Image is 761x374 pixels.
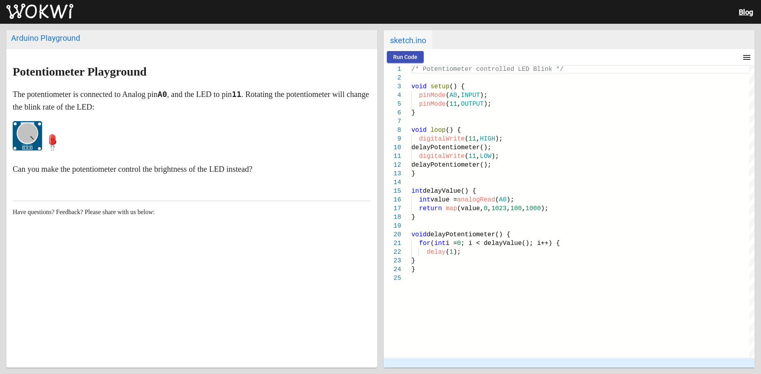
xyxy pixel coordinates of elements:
[384,161,401,169] div: 12
[384,117,401,126] div: 7
[411,83,426,90] span: void
[411,231,426,238] span: void
[411,109,415,116] span: }
[491,153,499,160] span: );
[446,205,457,212] span: map
[384,274,401,283] div: 25
[446,101,449,108] span: (
[384,239,401,248] div: 21
[457,205,484,212] span: (value,
[480,153,491,160] span: LOW
[384,248,401,256] div: 22
[411,214,415,221] span: }
[419,135,465,142] span: digitalWrite
[13,163,371,175] p: Can you make the potentiometer control the brightness of the LED instead?
[461,101,484,108] span: OUTPUT
[739,8,753,16] a: Blog
[449,83,465,90] span: () {
[430,83,449,90] span: setup
[430,127,446,134] span: loop
[526,205,541,212] span: 1000
[157,89,167,99] code: A0
[446,240,457,247] span: i =
[411,127,426,134] span: void
[465,153,468,160] span: (
[6,4,73,19] img: Wokwi
[13,65,371,78] h1: Potentiometer Playground
[232,89,241,99] code: 11
[393,54,417,60] span: Run Code
[468,135,476,142] span: 11
[384,108,401,117] div: 6
[457,101,461,108] span: ,
[419,240,430,247] span: for
[457,196,495,203] span: analogRead
[461,240,560,247] span: ; i < delayValue(); i++) {
[411,188,423,195] span: int
[384,91,401,100] div: 4
[446,249,449,256] span: (
[384,204,401,213] div: 17
[488,205,491,212] span: ,
[507,205,511,212] span: ,
[384,126,401,135] div: 8
[541,205,549,212] span: );
[384,196,401,204] div: 16
[419,205,442,212] span: return
[384,100,401,108] div: 5
[453,249,461,256] span: );
[384,169,401,178] div: 13
[449,101,457,108] span: 11
[419,92,446,99] span: pinMode
[449,249,453,256] span: 1
[387,51,424,63] button: Run Code
[495,196,499,203] span: (
[491,205,507,212] span: 1023
[522,205,526,212] span: ,
[446,127,461,134] span: () {
[461,92,480,99] span: INPUT
[423,188,476,195] span: delayValue() {
[457,240,461,247] span: 0
[411,170,415,177] span: }
[480,135,495,142] span: HIGH
[480,92,488,99] span: );
[384,143,401,152] div: 10
[411,66,564,73] span: /* Potentiometer controlled LED Blink */
[411,161,491,169] span: delayPotentiometer();
[434,240,446,247] span: int
[468,153,476,160] span: 11
[507,196,514,203] span: );
[384,213,401,222] div: 18
[384,265,401,274] div: 24
[449,92,457,99] span: A0
[742,53,751,62] mat-icon: menu
[384,30,432,49] span: sketch.ino
[384,222,401,230] div: 19
[384,82,401,91] div: 3
[511,205,522,212] span: 100
[384,152,401,161] div: 11
[476,153,480,160] span: ,
[419,196,430,203] span: int
[384,230,401,239] div: 20
[430,240,434,247] span: (
[384,74,401,82] div: 2
[384,187,401,196] div: 15
[419,153,465,160] span: digitalWrite
[499,196,507,203] span: A0
[484,205,488,212] span: 0
[446,92,449,99] span: (
[457,92,461,99] span: ,
[384,135,401,143] div: 9
[419,101,446,108] span: pinMode
[11,33,373,43] div: Arduino Playground
[13,88,371,113] p: The potentiometer is connected to Analog pin , and the LED to pin . Rotating the potentiometer wi...
[430,196,457,203] span: value =
[384,256,401,265] div: 23
[384,65,401,74] div: 1
[484,101,491,108] span: );
[426,249,446,256] span: delay
[495,135,503,142] span: );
